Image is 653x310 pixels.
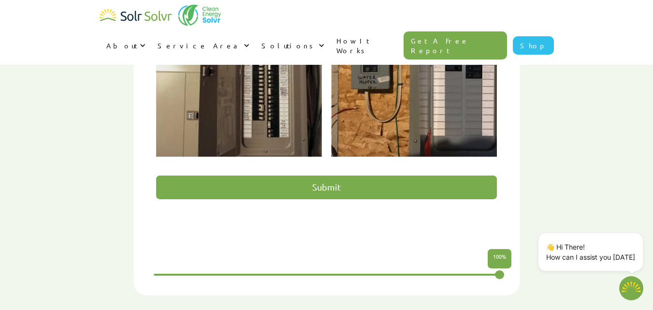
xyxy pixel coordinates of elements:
[156,204,303,242] iframe: reCAPTCHA
[619,276,643,300] img: 1702586718.png
[151,31,255,60] div: Service Area
[158,41,241,50] div: Service Area
[255,31,330,60] div: Solutions
[100,31,151,60] div: About
[619,276,643,300] button: Open chatbot widget
[261,41,316,50] div: Solutions
[513,36,554,55] a: Shop
[156,176,497,199] input: Submit
[546,242,635,262] p: 👋 Hi There! How can I assist you [DATE]
[330,26,404,65] a: How It Works
[404,31,507,59] a: Get A Free Report
[106,41,137,50] div: About
[493,252,502,260] span: 100
[493,251,506,261] p: %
